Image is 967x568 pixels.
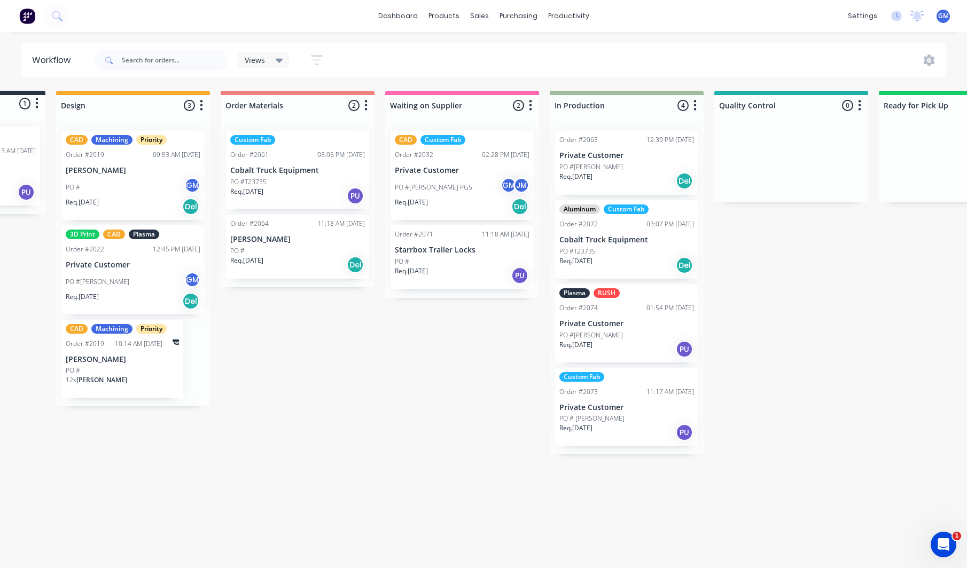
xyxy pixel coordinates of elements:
[559,372,604,382] div: Custom Fab
[66,150,104,160] div: Order #2019
[66,135,88,145] div: CAD
[66,198,99,207] p: Req. [DATE]
[511,198,528,215] div: Del
[543,8,595,24] div: productivity
[843,8,883,24] div: settings
[61,320,183,398] div: CADMachiningPriorityOrder #201910:14 AM [DATE][PERSON_NAME]PO #12x[PERSON_NAME]
[184,272,200,288] div: GM
[66,166,200,175] p: [PERSON_NAME]
[230,246,245,256] p: PO #
[184,177,200,193] div: GM
[559,319,694,328] p: Private Customer
[559,219,598,229] div: Order #2072
[482,150,529,160] div: 02:28 PM [DATE]
[559,423,592,433] p: Req. [DATE]
[559,247,596,256] p: PO #T23735
[122,50,228,71] input: Search for orders...
[676,172,693,190] div: Del
[559,403,694,412] p: Private Customer
[182,198,199,215] div: Del
[76,375,127,384] span: [PERSON_NAME]
[395,266,428,276] p: Req. [DATE]
[646,135,694,145] div: 12:39 PM [DATE]
[559,204,600,214] div: Aluminum
[511,267,528,284] div: PU
[153,244,200,254] div: 12:45 PM [DATE]
[559,256,592,266] p: Req. [DATE]
[66,244,104,254] div: Order #2022
[129,230,159,239] div: Plasma
[646,303,694,313] div: 01:54 PM [DATE]
[559,303,598,313] div: Order #2074
[555,284,698,362] div: PlasmaRUSHOrder #207401:54 PM [DATE]Private CustomerPO #[PERSON_NAME]Req.[DATE]PU
[230,177,267,187] p: PO #T23735
[61,225,205,314] div: 3D PrintCADPlasmaOrder #202212:45 PM [DATE]Private CustomerPO #[PERSON_NAME]GMReq.[DATE]Del
[465,8,494,24] div: sales
[931,532,956,557] iframe: Intercom live chat
[230,187,263,196] p: Req. [DATE]
[391,225,534,289] div: Order #207111:18 AM [DATE]Starrbox Trailer LocksPO #Req.[DATE]PU
[395,198,428,207] p: Req. [DATE]
[226,215,369,279] div: Order #206411:18 AM [DATE][PERSON_NAME]PO #Req.[DATE]Del
[395,150,433,160] div: Order #2032
[115,339,162,349] div: 10:14 AM [DATE]
[66,366,80,375] p: PO #
[555,131,698,195] div: Order #206312:39 PM [DATE]Private CustomerPO #[PERSON_NAME]Req.[DATE]Del
[245,54,265,66] span: Views
[230,150,269,160] div: Order #2061
[646,219,694,229] div: 03:07 PM [DATE]
[676,257,693,274] div: Del
[18,184,35,201] div: PU
[230,256,263,265] p: Req. [DATE]
[482,230,529,239] div: 11:18 AM [DATE]
[594,288,620,298] div: RUSH
[230,166,365,175] p: Cobalt Truck Equipment
[395,183,472,192] p: PO #[PERSON_NAME] PGS
[559,151,694,160] p: Private Customer
[513,177,529,193] div: JM
[395,246,529,255] p: Starrbox Trailer Locks
[373,8,423,24] a: dashboard
[136,135,167,145] div: Priority
[676,424,693,441] div: PU
[559,387,598,397] div: Order #2073
[938,11,949,21] span: GM
[559,414,625,423] p: PO # [PERSON_NAME]
[555,200,698,279] div: AluminumCustom FabOrder #207203:07 PM [DATE]Cobalt Truck EquipmentPO #T23735Req.[DATE]Del
[559,162,623,172] p: PO #[PERSON_NAME]
[66,375,76,384] span: 12 x
[676,341,693,358] div: PU
[66,292,99,302] p: Req. [DATE]
[66,261,200,270] p: Private Customer
[66,230,99,239] div: 3D Print
[153,150,200,160] div: 09:53 AM [DATE]
[559,135,598,145] div: Order #2063
[395,166,529,175] p: Private Customer
[604,204,649,214] div: Custom Fab
[423,8,465,24] div: products
[61,131,205,220] div: CADMachiningPriorityOrder #201909:53 AM [DATE][PERSON_NAME]PO #GMReq.[DATE]Del
[559,340,592,350] p: Req. [DATE]
[395,230,433,239] div: Order #2071
[32,54,76,67] div: Workflow
[501,177,517,193] div: GM
[395,135,417,145] div: CAD
[66,355,179,364] p: [PERSON_NAME]
[91,324,132,334] div: Machining
[66,183,80,192] p: PO #
[391,131,534,220] div: CADCustom FabOrder #203202:28 PM [DATE]Private CustomerPO #[PERSON_NAME] PGSGMJMReq.[DATE]Del
[66,324,88,334] div: CAD
[555,368,698,446] div: Custom FabOrder #207311:17 AM [DATE]Private CustomerPO # [PERSON_NAME]Req.[DATE]PU
[226,131,369,209] div: Custom FabOrder #206103:05 PM [DATE]Cobalt Truck EquipmentPO #T23735Req.[DATE]PU
[395,257,409,266] p: PO #
[559,172,592,182] p: Req. [DATE]
[66,339,104,349] div: Order #2019
[19,8,35,24] img: Factory
[230,219,269,228] div: Order #2064
[347,187,364,204] div: PU
[559,330,623,340] p: PO #[PERSON_NAME]
[494,8,543,24] div: purchasing
[559,235,694,244] p: Cobalt Truck Equipment
[91,135,132,145] div: Machining
[953,532,961,540] span: 1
